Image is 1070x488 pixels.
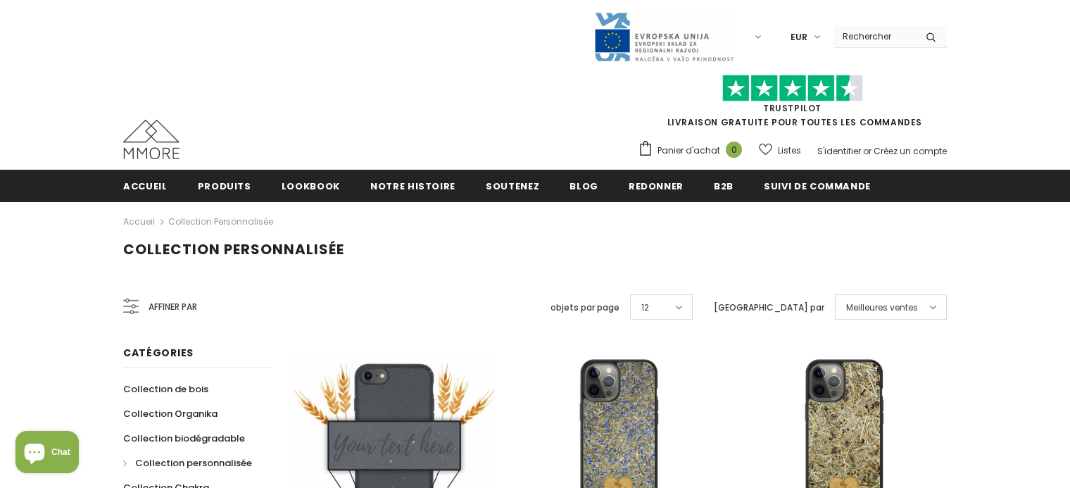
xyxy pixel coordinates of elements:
span: Redonner [629,180,684,193]
span: Listes [778,144,801,158]
label: objets par page [550,301,619,315]
span: or [863,145,871,157]
span: 0 [726,142,742,158]
a: Listes [759,138,801,163]
span: EUR [791,30,807,44]
a: Redonner [629,170,684,201]
span: Suivi de commande [764,180,871,193]
a: Blog [569,170,598,201]
a: Collection Organika [123,401,218,426]
inbox-online-store-chat: Shopify online store chat [11,431,83,477]
img: Cas MMORE [123,120,180,159]
span: Catégories [123,346,194,360]
a: Créez un compte [874,145,947,157]
span: Collection de bois [123,382,208,396]
span: LIVRAISON GRATUITE POUR TOUTES LES COMMANDES [638,81,947,128]
span: B2B [714,180,734,193]
span: Collection personnalisée [123,239,344,259]
a: Panier d'achat 0 [638,140,749,161]
span: Collection Organika [123,407,218,420]
span: soutenez [486,180,539,193]
a: Accueil [123,213,155,230]
a: Lookbook [282,170,340,201]
img: Faites confiance aux étoiles pilotes [722,75,863,102]
a: Accueil [123,170,168,201]
a: Collection de bois [123,377,208,401]
a: Suivi de commande [764,170,871,201]
label: [GEOGRAPHIC_DATA] par [714,301,824,315]
input: Search Site [834,26,915,46]
span: Collection personnalisée [135,456,252,470]
a: Javni Razpis [593,30,734,42]
a: Collection personnalisée [123,451,252,475]
span: 12 [641,301,649,315]
span: Affiner par [149,299,197,315]
a: Collection biodégradable [123,426,245,451]
span: Lookbook [282,180,340,193]
span: Blog [569,180,598,193]
a: TrustPilot [763,102,822,114]
span: Meilleures ventes [846,301,918,315]
a: soutenez [486,170,539,201]
img: Javni Razpis [593,11,734,63]
a: B2B [714,170,734,201]
span: Panier d'achat [657,144,720,158]
span: Accueil [123,180,168,193]
a: Notre histoire [370,170,455,201]
a: Produits [198,170,251,201]
span: Notre histoire [370,180,455,193]
a: Collection personnalisée [168,215,273,227]
span: Collection biodégradable [123,432,245,445]
span: Produits [198,180,251,193]
a: S'identifier [817,145,861,157]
